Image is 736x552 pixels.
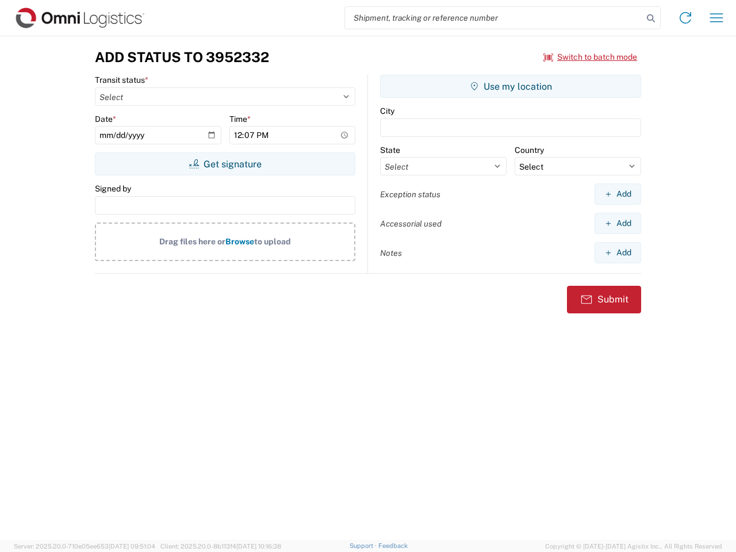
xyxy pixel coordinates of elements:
[380,218,442,229] label: Accessorial used
[378,542,408,549] a: Feedback
[380,189,440,200] label: Exception status
[515,145,544,155] label: Country
[380,248,402,258] label: Notes
[595,213,641,234] button: Add
[543,48,637,67] button: Switch to batch mode
[380,145,400,155] label: State
[95,183,131,194] label: Signed by
[350,542,378,549] a: Support
[95,75,148,85] label: Transit status
[229,114,251,124] label: Time
[14,543,155,550] span: Server: 2025.20.0-710e05ee653
[160,543,281,550] span: Client: 2025.20.0-8b113f4
[159,237,225,246] span: Drag files here or
[545,541,722,551] span: Copyright © [DATE]-[DATE] Agistix Inc., All Rights Reserved
[254,237,291,246] span: to upload
[95,152,355,175] button: Get signature
[95,49,269,66] h3: Add Status to 3952332
[567,286,641,313] button: Submit
[380,106,394,116] label: City
[236,543,281,550] span: [DATE] 10:16:38
[109,543,155,550] span: [DATE] 09:51:04
[225,237,254,246] span: Browse
[380,75,641,98] button: Use my location
[595,242,641,263] button: Add
[345,7,643,29] input: Shipment, tracking or reference number
[595,183,641,205] button: Add
[95,114,116,124] label: Date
